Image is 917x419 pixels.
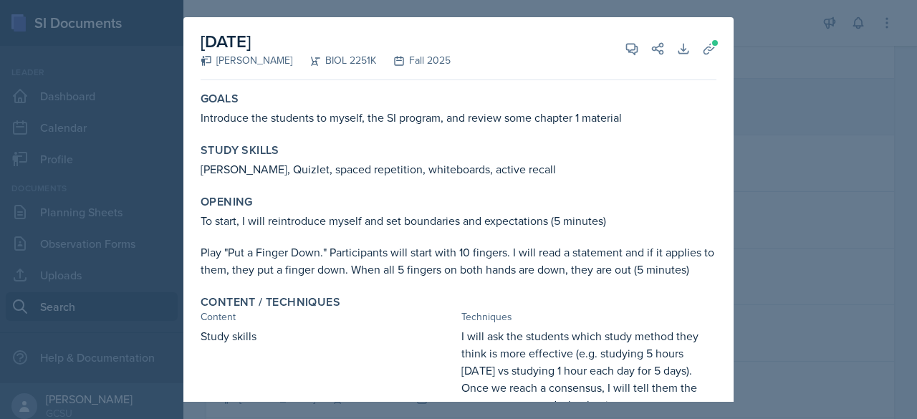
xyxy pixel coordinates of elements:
h2: [DATE] [201,29,451,54]
label: Opening [201,195,253,209]
p: Play "Put a Finger Down." Participants will start with 10 fingers. I will read a statement and if... [201,244,716,278]
p: [PERSON_NAME], Quizlet, spaced repetition, whiteboards, active recall [201,160,716,178]
p: Introduce the students to myself, the SI program, and review some chapter 1 material [201,109,716,126]
p: I will ask the students which study method they think is more effective (e.g. studying 5 hours [D... [461,327,716,413]
div: [PERSON_NAME] [201,53,292,68]
label: Content / Techniques [201,295,340,309]
div: Content [201,309,456,324]
label: Goals [201,92,239,106]
div: Techniques [461,309,716,324]
p: To start, I will reintroduce myself and set boundaries and expectations (5 minutes) [201,212,716,229]
div: BIOL 2251K [292,53,376,68]
p: Study skills [201,327,456,345]
div: Fall 2025 [376,53,451,68]
label: Study Skills [201,143,279,158]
